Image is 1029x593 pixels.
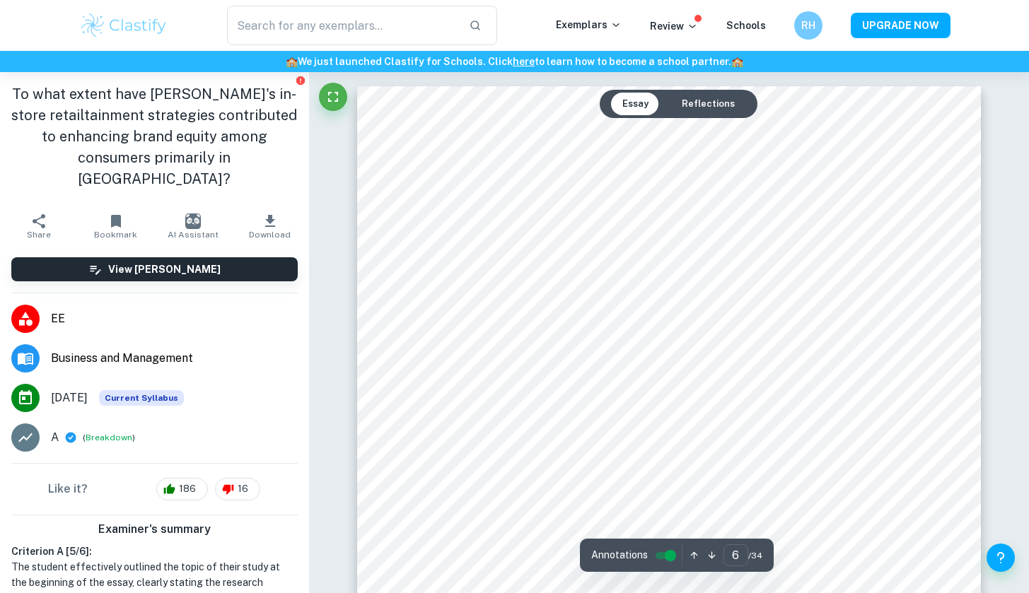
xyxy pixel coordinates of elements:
span: [DATE] [51,389,88,406]
img: Clastify logo [79,11,169,40]
span: Bookmark [94,230,137,240]
span: Current Syllabus [99,390,184,406]
h6: View [PERSON_NAME] [108,262,221,277]
button: View [PERSON_NAME] [11,257,298,281]
span: 🏫 [286,56,298,67]
span: Share [27,230,51,240]
div: 186 [156,478,208,500]
h6: Criterion A [ 5 / 6 ]: [11,544,298,559]
span: / 34 [748,549,762,562]
div: This exemplar is based on the current syllabus. Feel free to refer to it for inspiration/ideas wh... [99,390,184,406]
span: Business and Management [51,350,298,367]
span: EE [51,310,298,327]
span: ( ) [83,431,135,445]
button: AI Assistant [154,206,231,246]
button: Bookmark [77,206,154,246]
button: Essay [611,93,660,115]
h6: RH [800,18,816,33]
a: here [513,56,535,67]
span: 16 [230,482,256,496]
button: Breakdown [86,431,132,444]
a: Schools [726,20,766,31]
h6: We just launched Clastify for Schools. Click to learn how to become a school partner. [3,54,1026,69]
button: UPGRADE NOW [851,13,950,38]
p: Review [650,18,698,34]
span: 186 [171,482,204,496]
span: Annotations [591,548,648,563]
button: Report issue [296,75,306,86]
button: Help and Feedback [987,544,1015,572]
span: AI Assistant [168,230,219,240]
div: 16 [215,478,260,500]
h6: Examiner's summary [6,521,303,538]
button: Reflections [670,93,746,115]
button: RH [794,11,822,40]
span: Download [249,230,291,240]
h6: Like it? [48,481,88,498]
h1: To what extent have [PERSON_NAME]'s in-store retailtainment strategies contributed to enhancing b... [11,83,298,189]
button: Download [231,206,308,246]
img: AI Assistant [185,213,201,229]
p: Exemplars [556,17,622,33]
span: 🏫 [731,56,743,67]
input: Search for any exemplars... [227,6,458,45]
p: A [51,429,59,446]
button: Fullscreen [319,83,347,111]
